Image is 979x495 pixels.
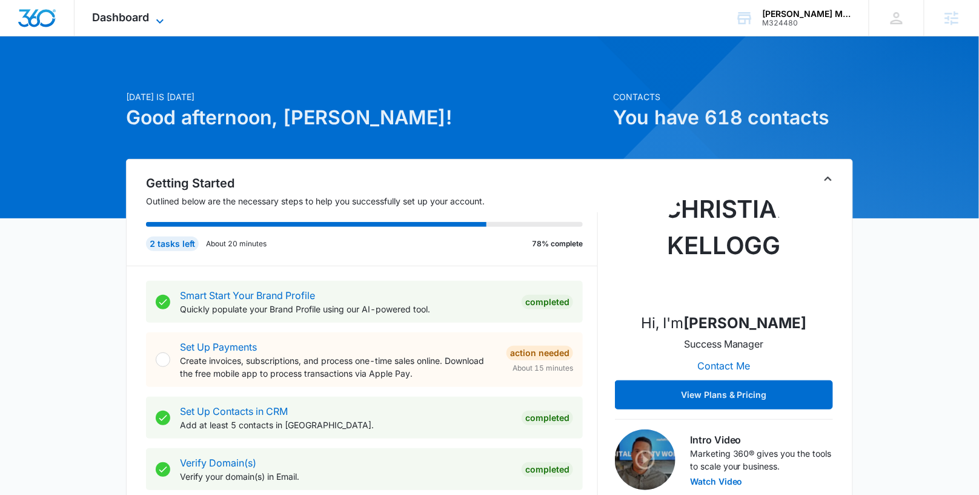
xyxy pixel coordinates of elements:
h3: Intro Video [690,433,833,447]
a: Set Up Payments [180,341,257,353]
a: Verify Domain(s) [180,457,256,469]
div: Completed [522,411,573,425]
strong: [PERSON_NAME] [684,314,807,332]
p: [DATE] is [DATE] [126,90,606,103]
div: Completed [522,295,573,309]
p: Outlined below are the necessary steps to help you successfully set up your account. [146,195,598,207]
span: Dashboard [93,11,150,24]
p: Success Manager [684,337,764,351]
a: Set Up Contacts in CRM [180,405,288,417]
span: About 15 minutes [513,363,573,374]
button: Contact Me [686,351,763,380]
p: Create invoices, subscriptions, and process one-time sales online. Download the free mobile app t... [180,354,497,380]
div: account id [763,19,851,27]
h2: Getting Started [146,174,598,192]
p: Verify your domain(s) in Email. [180,470,512,483]
p: About 20 minutes [206,238,267,249]
p: Marketing 360® gives you the tools to scale your business. [690,447,833,473]
div: account name [763,9,851,19]
div: Action Needed [506,346,573,360]
p: Quickly populate your Brand Profile using our AI-powered tool. [180,303,512,315]
div: 2 tasks left [146,237,199,251]
button: Watch Video [690,477,743,486]
img: Intro Video [615,429,675,490]
button: Toggle Collapse [821,172,835,186]
p: Hi, I'm [642,312,807,334]
p: Contacts [613,90,853,103]
div: Completed [522,462,573,477]
p: 78% complete [532,238,583,249]
h1: You have 618 contacts [613,103,853,132]
p: Add at least 5 contacts in [GEOGRAPHIC_DATA]. [180,419,512,431]
img: Christian Kellogg [663,181,785,303]
h1: Good afternoon, [PERSON_NAME]! [126,103,606,132]
a: Smart Start Your Brand Profile [180,289,315,301]
button: View Plans & Pricing [615,380,833,409]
